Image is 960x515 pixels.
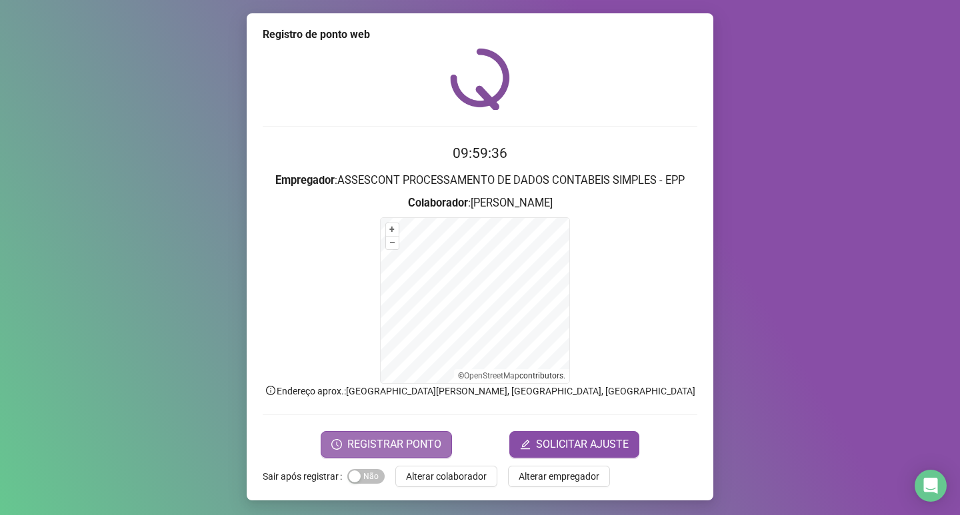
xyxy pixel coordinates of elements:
[450,48,510,110] img: QRPoint
[520,439,531,450] span: edit
[263,172,697,189] h3: : ASSESCONT PROCESSAMENTO DE DADOS CONTABEIS SIMPLES - EPP
[408,197,468,209] strong: Colaborador
[453,145,507,161] time: 09:59:36
[263,27,697,43] div: Registro de ponto web
[536,436,629,452] span: SOLICITAR AJUSTE
[347,436,441,452] span: REGISTRAR PONTO
[509,431,639,458] button: editSOLICITAR AJUSTE
[275,174,335,187] strong: Empregador
[331,439,342,450] span: clock-circle
[519,469,599,484] span: Alterar empregador
[464,371,519,380] a: OpenStreetMap
[263,466,347,487] label: Sair após registrar
[321,431,452,458] button: REGISTRAR PONTO
[915,470,947,502] div: Open Intercom Messenger
[508,466,610,487] button: Alterar empregador
[458,371,565,380] li: © contributors.
[406,469,487,484] span: Alterar colaborador
[386,237,399,249] button: –
[263,195,697,212] h3: : [PERSON_NAME]
[263,384,697,398] p: Endereço aprox. : [GEOGRAPHIC_DATA][PERSON_NAME], [GEOGRAPHIC_DATA], [GEOGRAPHIC_DATA]
[386,223,399,236] button: +
[395,466,497,487] button: Alterar colaborador
[265,384,277,396] span: info-circle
